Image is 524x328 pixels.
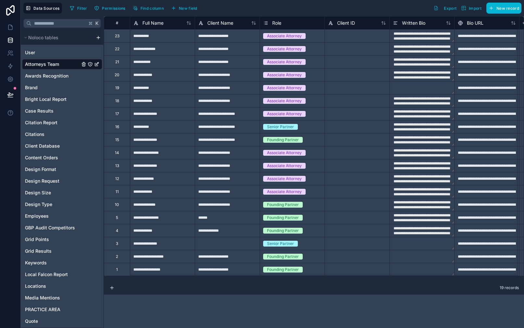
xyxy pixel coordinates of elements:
div: 3 [116,241,118,246]
div: Associate Attorney [267,46,302,52]
span: Filter [77,6,87,11]
div: Senior Partner [267,241,294,247]
div: Employees [22,211,102,221]
div: Associate Attorney [267,59,302,65]
div: Grid Points [22,234,102,245]
span: Find column [140,6,164,11]
button: Data Sources [23,3,62,14]
div: 17 [115,111,119,116]
div: 23 [115,33,119,39]
span: Noloco tables [28,34,58,41]
span: Design Size [25,189,51,196]
div: scrollable content [21,30,104,328]
div: 21 [115,59,119,65]
span: New record [496,6,519,11]
div: 10 [115,202,119,207]
div: Awards Recognition [22,71,102,81]
div: 2 [116,254,118,259]
button: Find column [130,3,166,13]
div: Associate Attorney [267,98,302,104]
div: Locations [22,281,102,291]
span: K [95,21,99,26]
span: Local Falcon Report [25,271,68,278]
div: Founding Partner [267,254,299,260]
div: Quote [22,316,102,326]
span: PRACTICE AREA [25,306,60,313]
span: Keywords [25,260,47,266]
span: 19 records [500,285,519,290]
button: New record [486,3,521,14]
span: Brand [25,84,38,91]
span: Awards Recognition [25,73,68,79]
div: 15 [115,137,119,142]
button: Import [459,3,484,14]
div: 19 [115,85,119,91]
div: GBP Audit Competitors [22,223,102,233]
span: Employees [25,213,49,219]
span: Content Orders [25,154,58,161]
div: 20 [115,72,119,78]
a: New record [484,3,521,14]
button: Noloco tables [22,33,93,42]
div: Content Orders [22,152,102,163]
div: Design Size [22,188,102,198]
span: Data Sources [33,6,60,11]
span: Design Type [25,201,52,208]
div: 14 [115,150,119,155]
div: 1 [116,267,118,272]
span: Client Name [207,20,233,26]
div: Citation Report [22,117,102,128]
div: Keywords [22,258,102,268]
div: 22 [115,46,119,52]
span: Citation Report [25,119,57,126]
span: Grid Results [25,248,52,254]
div: Client Database [22,141,102,151]
div: 5 [116,215,118,220]
span: Permissions [102,6,125,11]
div: Associate Attorney [267,176,302,182]
span: Export [444,6,457,11]
span: Client ID [337,20,355,26]
button: New field [169,3,200,13]
div: Brand [22,82,102,93]
div: Media Mentions [22,293,102,303]
span: Design Format [25,166,56,173]
div: Design Request [22,176,102,186]
span: Written Bio [402,20,425,26]
span: Import [469,6,481,11]
div: Associate Attorney [267,85,302,91]
div: Founding Partner [267,215,299,221]
div: Grid Results [22,246,102,256]
div: Associate Attorney [267,72,302,78]
div: Attorneys Team [22,59,102,69]
div: # [109,20,125,25]
div: 4 [116,228,118,233]
div: Founding Partner [267,228,299,234]
div: 13 [115,163,119,168]
div: 11 [116,189,119,194]
button: Permissions [92,3,128,13]
span: User [25,49,35,56]
div: 18 [115,98,119,103]
div: User [22,47,102,58]
div: Founding Partner [267,137,299,143]
span: Full Name [142,20,164,26]
div: Bright Local Report [22,94,102,104]
span: Grid Points [25,236,49,243]
button: Export [431,3,459,14]
div: Founding Partner [267,202,299,208]
span: Locations [25,283,46,289]
span: Bright Local Report [25,96,67,103]
div: Associate Attorney [267,33,302,39]
a: Permissions [92,3,130,13]
span: GBP Audit Competitors [25,225,75,231]
button: Filter [67,3,90,13]
div: Design Format [22,164,102,175]
span: Bio URL [467,20,483,26]
div: Associate Attorney [267,150,302,156]
span: Role [272,20,281,26]
span: Case Results [25,108,54,114]
span: Client Database [25,143,60,149]
div: Citations [22,129,102,140]
span: Media Mentions [25,295,60,301]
